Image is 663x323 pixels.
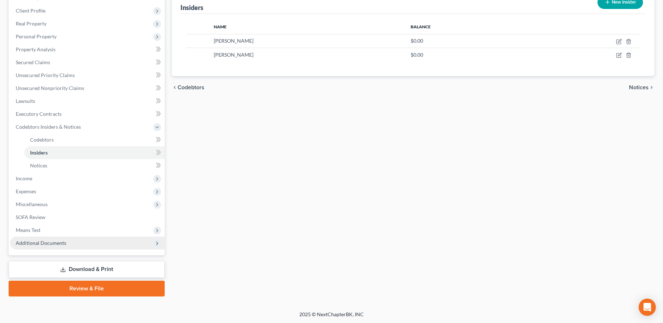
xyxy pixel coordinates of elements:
span: Personal Property [16,33,57,39]
span: Client Profile [16,8,45,14]
span: [PERSON_NAME] [214,38,253,44]
span: Unsecured Priority Claims [16,72,75,78]
span: Executory Contracts [16,111,62,117]
span: Codebtors Insiders & Notices [16,124,81,130]
span: Means Test [16,227,40,233]
span: Miscellaneous [16,201,48,207]
button: Notices chevron_right [629,85,654,90]
span: Insiders [30,149,48,156]
span: Codebtors [178,85,204,90]
button: chevron_left Codebtors [172,85,204,90]
div: Insiders [180,3,203,12]
div: Open Intercom Messenger [639,299,656,316]
span: Real Property [16,20,47,27]
span: Name [214,24,227,29]
span: Balance [411,24,431,29]
a: Download & Print [9,261,165,278]
span: $0.00 [411,38,423,44]
a: Property Analysis [10,43,165,56]
span: Codebtors [30,137,54,143]
a: Unsecured Priority Claims [10,69,165,82]
a: SOFA Review [10,211,165,224]
span: Expenses [16,188,36,194]
span: Unsecured Nonpriority Claims [16,85,84,91]
i: chevron_left [172,85,178,90]
span: $0.00 [411,52,423,58]
span: Additional Documents [16,240,66,246]
a: Secured Claims [10,56,165,69]
span: Secured Claims [16,59,50,65]
a: Insiders [24,146,165,159]
span: Notices [629,85,649,90]
i: chevron_right [649,85,654,90]
a: Notices [24,159,165,172]
a: Unsecured Nonpriority Claims [10,82,165,95]
span: SOFA Review [16,214,45,220]
a: Review & File [9,281,165,296]
span: Lawsuits [16,98,35,104]
span: Property Analysis [16,46,55,52]
a: Codebtors [24,133,165,146]
span: Notices [30,162,47,168]
span: [PERSON_NAME] [214,52,253,58]
a: Lawsuits [10,95,165,108]
span: Income [16,175,32,181]
a: Executory Contracts [10,108,165,120]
